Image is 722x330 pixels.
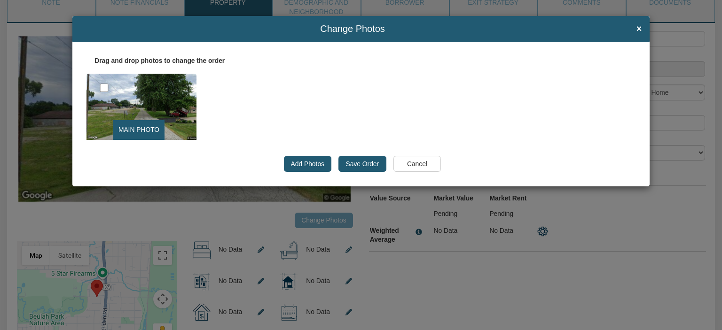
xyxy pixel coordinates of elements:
input: Save Order [338,156,386,172]
div: Main Photo [113,120,165,140]
span: × [636,24,642,34]
div: Drag and drop photos to change the order [86,56,635,66]
input: Cancel [393,156,441,172]
img: 576764 [86,74,196,140]
span: Change Photos [80,24,625,34]
label: Add Photos [284,156,331,172]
